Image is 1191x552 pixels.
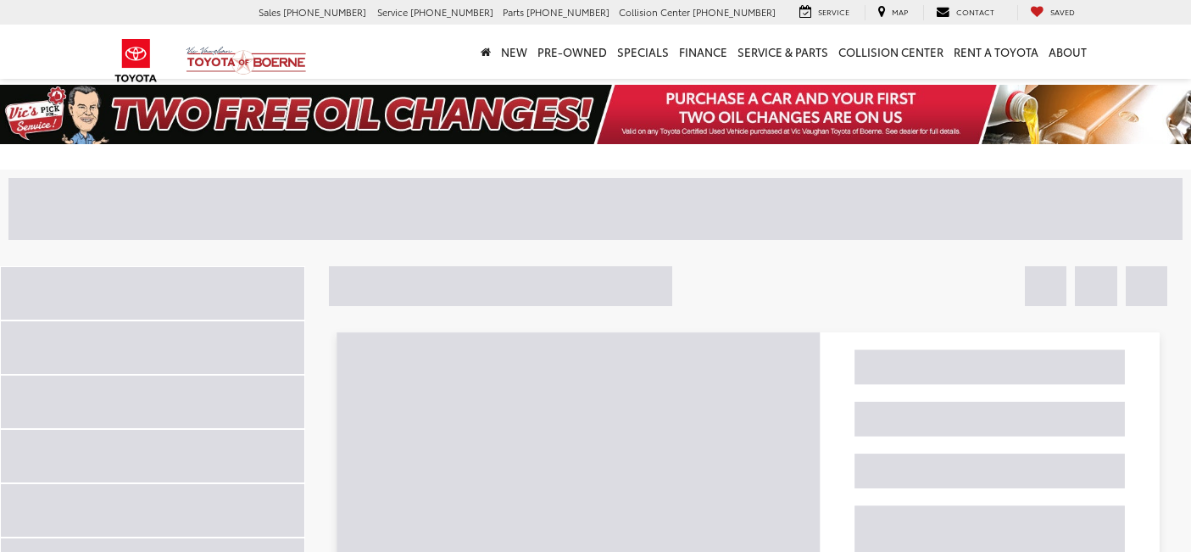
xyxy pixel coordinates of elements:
[186,46,307,75] img: Vic Vaughan Toyota of Boerne
[259,5,281,19] span: Sales
[1050,6,1075,17] span: Saved
[476,25,496,79] a: Home
[283,5,366,19] span: [PHONE_NUMBER]
[674,25,732,79] a: Finance
[693,5,776,19] span: [PHONE_NUMBER]
[892,6,908,17] span: Map
[818,6,849,17] span: Service
[377,5,408,19] span: Service
[532,25,612,79] a: Pre-Owned
[1044,25,1092,79] a: About
[923,5,1007,20] a: Contact
[865,5,921,20] a: Map
[496,25,532,79] a: New
[410,5,493,19] span: [PHONE_NUMBER]
[956,6,994,17] span: Contact
[833,25,949,79] a: Collision Center
[619,5,690,19] span: Collision Center
[732,25,833,79] a: Service & Parts: Opens in a new tab
[1017,5,1088,20] a: My Saved Vehicles
[104,33,168,88] img: Toyota
[526,5,609,19] span: [PHONE_NUMBER]
[787,5,862,20] a: Service
[503,5,524,19] span: Parts
[612,25,674,79] a: Specials
[949,25,1044,79] a: Rent a Toyota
